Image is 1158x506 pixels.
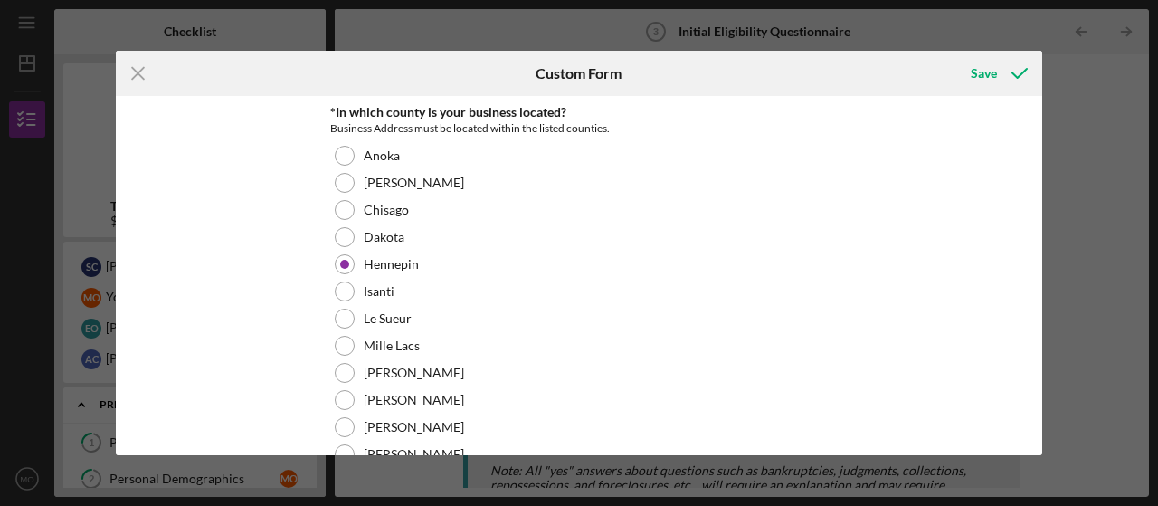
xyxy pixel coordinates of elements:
[536,65,622,81] h6: Custom Form
[364,366,464,380] label: [PERSON_NAME]
[330,119,828,138] div: Business Address must be located within the listed counties.
[364,311,412,326] label: Le Sueur
[364,148,400,163] label: Anoka
[364,176,464,190] label: [PERSON_NAME]
[953,55,1042,91] button: Save
[971,55,997,91] div: Save
[364,203,409,217] label: Chisago
[364,284,394,299] label: Isanti
[330,105,828,119] div: *In which county is your business located?
[364,339,420,353] label: Mille Lacs
[364,230,404,244] label: Dakota
[364,393,464,407] label: [PERSON_NAME]
[364,447,464,462] label: [PERSON_NAME]
[364,257,419,272] label: Hennepin
[364,420,464,434] label: [PERSON_NAME]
